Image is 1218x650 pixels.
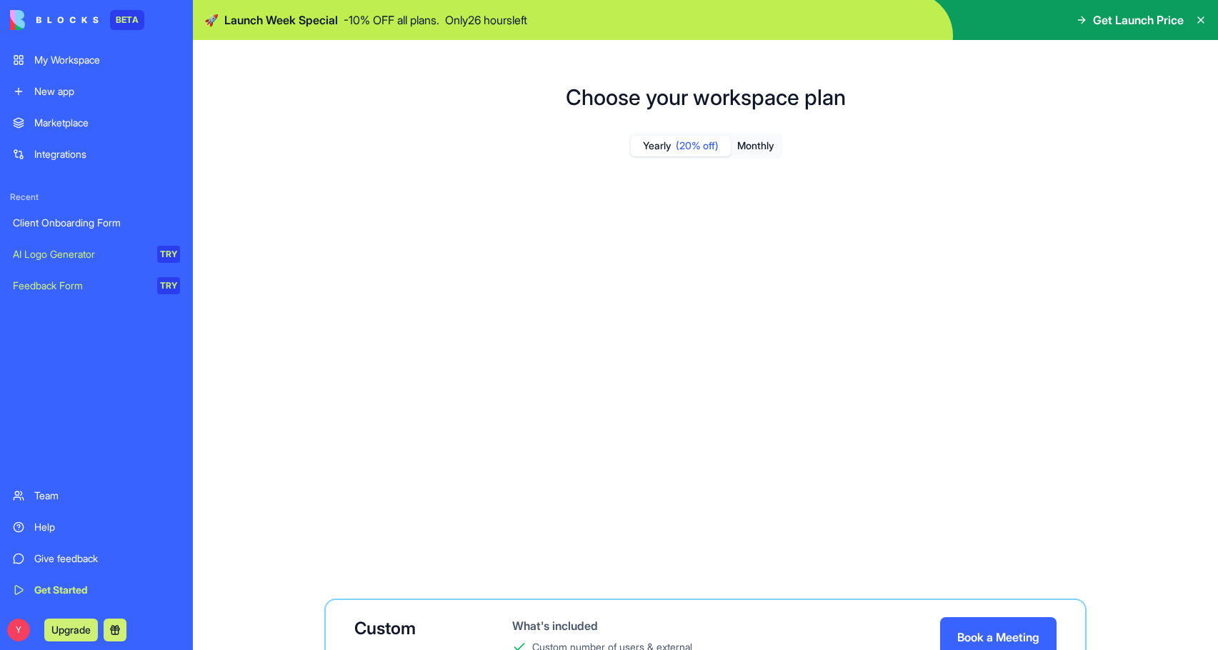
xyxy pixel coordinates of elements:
button: Monthly [731,136,781,156]
p: - 10 % OFF all plans. [344,11,439,29]
div: Marketplace [34,116,180,130]
a: Marketplace [4,109,189,137]
div: Feedback Form [13,279,147,293]
a: Get Started [4,576,189,604]
div: BETA [110,10,144,30]
h1: Choose your workspace plan [566,84,846,110]
a: My Workspace [4,46,189,74]
p: Only 26 hours left [445,11,527,29]
div: Client Onboarding Form [13,216,180,230]
a: Feedback FormTRY [4,271,189,300]
div: AI Logo Generator [13,247,147,261]
span: Get Launch Price [1093,11,1184,29]
div: TRY [157,277,180,294]
a: BETA [10,10,144,30]
div: Give feedback [34,551,180,566]
a: Integrations [4,140,189,169]
span: 🚀 [204,11,219,29]
div: Custom [354,617,466,640]
div: What's included [512,617,712,634]
a: Help [4,513,189,541]
button: Yearly [631,136,731,156]
a: Give feedback [4,544,189,573]
button: Upgrade [44,619,98,641]
div: TRY [157,246,180,263]
div: My Workspace [34,53,180,67]
div: Get Started [34,583,180,597]
div: Help [34,520,180,534]
div: Integrations [34,147,180,161]
a: Upgrade [44,622,98,636]
a: AI Logo GeneratorTRY [4,240,189,269]
span: Y [7,619,30,641]
a: Client Onboarding Form [4,209,189,237]
span: (20% off) [676,139,719,153]
span: Launch Week Special [224,11,338,29]
span: Recent [4,191,189,203]
a: New app [4,77,189,106]
div: New app [34,84,180,99]
img: logo [10,10,99,30]
a: Team [4,481,189,510]
div: Team [34,489,180,503]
